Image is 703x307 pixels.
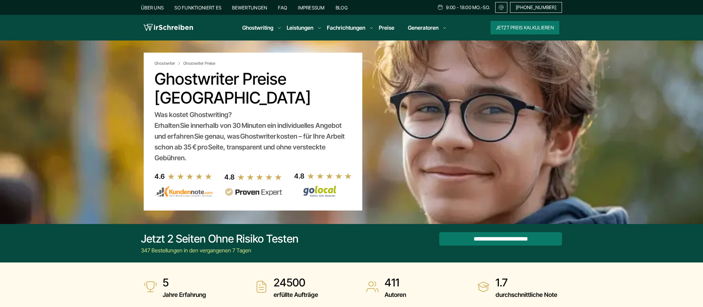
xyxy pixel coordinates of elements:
a: So funktioniert es [174,5,221,10]
a: [PHONE_NUMBER] [510,2,562,13]
a: Über uns [141,5,164,10]
span: Jahre Erfahrung [163,289,206,300]
span: 9:00 - 18:00 Mo.-So. [446,5,490,10]
img: Autoren [366,280,379,294]
a: Leistungen [287,24,313,32]
img: logo wirschreiben [144,23,193,33]
span: erfüllte Aufträge [274,289,318,300]
span: [PHONE_NUMBER] [516,5,556,10]
a: Fachrichtungen [327,24,365,32]
img: Wirschreiben Bewertungen [294,185,352,197]
div: 4.6 [154,171,165,182]
a: Blog [336,5,348,10]
span: Autoren [385,289,406,300]
div: 347 Bestellungen in den vergangenen 7 Tagen [141,246,299,254]
a: FAQ [278,5,287,10]
img: erfüllte Aufträge [255,280,268,294]
a: Ghostwriting [242,24,273,32]
div: Jetzt 2 Seiten ohne Risiko testen [141,232,299,246]
span: Ghostwriter Preise [183,61,215,66]
img: kundennote [154,186,213,197]
img: stars [167,173,213,180]
div: 4.8 [224,172,234,183]
a: Ghostwriter [154,61,182,66]
img: durchschnittliche Note [477,280,490,294]
img: Jahre Erfahrung [144,280,157,294]
img: stars [237,173,282,181]
strong: 1.7 [496,276,557,289]
strong: 5 [163,276,206,289]
strong: 411 [385,276,406,289]
a: Preise [379,24,394,31]
div: Was kostet Ghostwriting? Erhalten Sie innerhalb von 30 Minuten ein individuelles Angebot und erfa... [154,109,351,163]
div: 4.8 [294,171,304,182]
a: Bewertungen [232,5,267,10]
a: Impressum [298,5,325,10]
span: durchschnittliche Note [496,289,557,300]
img: provenexpert reviews [224,188,282,196]
button: Jetzt Preis kalkulieren [490,21,559,34]
img: Email [498,5,504,10]
a: Generatoren [408,24,439,32]
h1: Ghostwriter Preise [GEOGRAPHIC_DATA] [154,69,351,107]
img: stars [307,172,352,180]
strong: 24500 [274,276,318,289]
img: Schedule [437,4,443,10]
